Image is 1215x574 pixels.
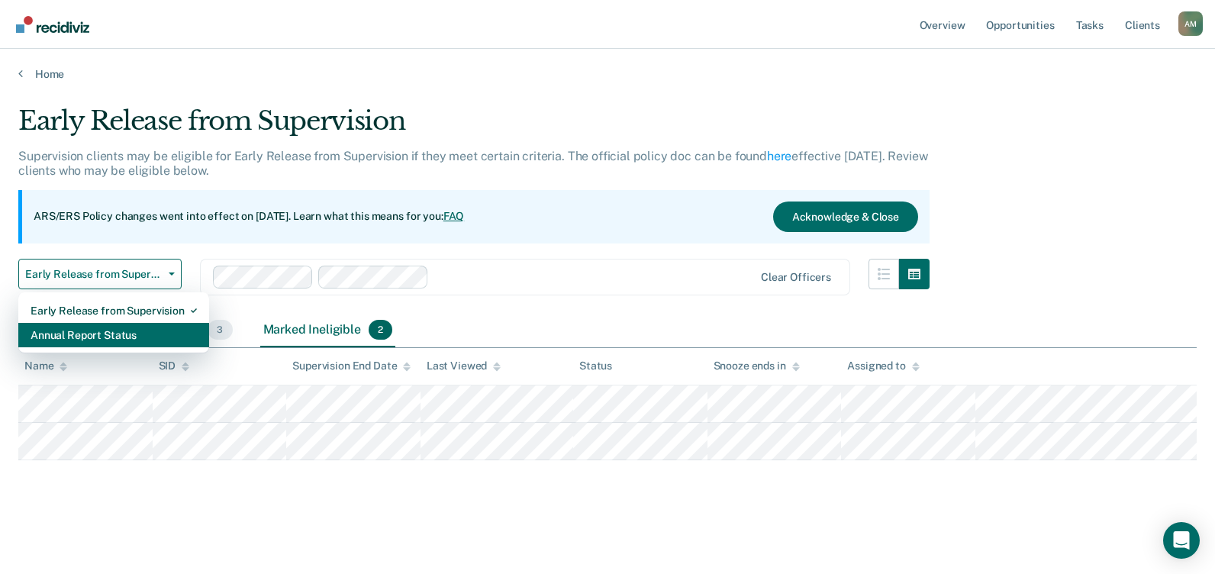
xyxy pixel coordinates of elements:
p: Supervision clients may be eligible for Early Release from Supervision if they meet certain crite... [18,149,927,178]
div: Status [579,360,612,372]
img: Recidiviz [16,16,89,33]
span: Early Release from Supervision [25,268,163,281]
div: A M [1178,11,1203,36]
div: Open Intercom Messenger [1163,522,1200,559]
span: 2 [369,320,392,340]
div: Last Viewed [427,360,501,372]
div: SID [159,360,190,372]
div: Annual Report Status [31,323,197,347]
a: FAQ [443,210,465,222]
div: Clear officers [761,271,831,284]
button: Acknowledge & Close [773,202,918,232]
button: Profile dropdown button [1178,11,1203,36]
div: Snooze ends in [714,360,800,372]
div: Assigned to [847,360,919,372]
div: Early Release from Supervision [18,105,930,149]
span: 3 [208,320,232,340]
div: Marked Ineligible2 [260,314,396,347]
div: Name [24,360,67,372]
a: here [767,149,791,163]
p: ARS/ERS Policy changes went into effect on [DATE]. Learn what this means for you: [34,209,464,224]
a: Home [18,67,1197,81]
button: Early Release from Supervision [18,259,182,289]
div: Supervision End Date [292,360,411,372]
div: Early Release from Supervision [31,298,197,323]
